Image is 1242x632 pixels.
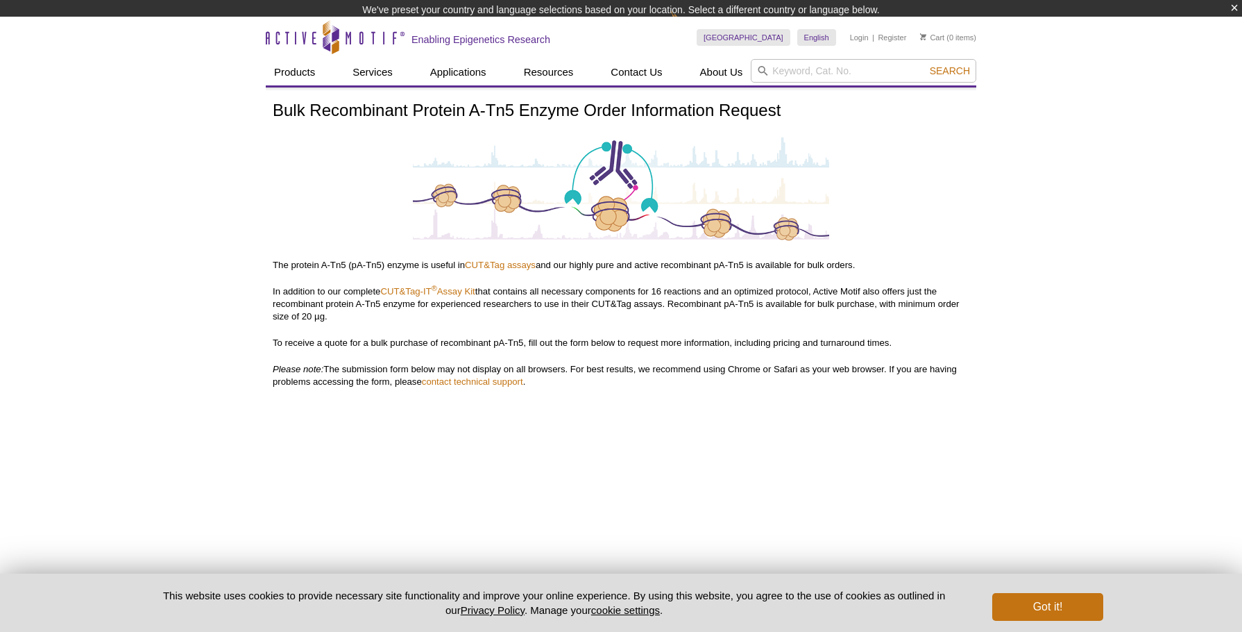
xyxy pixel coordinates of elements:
h1: Bulk Recombinant Protein A-Tn5 Enzyme Order Information Request [273,101,969,122]
a: Products [266,59,323,85]
p: To receive a quote for a bulk purchase of recombinant pA-Tn5, fill out the form below to request ... [273,337,969,349]
a: English [797,29,836,46]
a: Cart [920,33,944,42]
p: The protein A-Tn5 (pA-Tn5) enzyme is useful in and our highly pure and active recombinant pA-Tn5 ... [273,259,969,272]
a: contact technical support [422,376,523,387]
li: | [872,29,874,46]
h2: Enabling Epigenetics Research [411,33,550,46]
a: Login [850,33,869,42]
button: Search [926,65,974,77]
sup: ® [432,284,437,292]
a: CUT&Tag assays [465,260,536,270]
em: Please note: [273,364,323,374]
a: Resources [516,59,582,85]
p: The submission form below may not display on all browsers. For best results, we recommend using C... [273,363,969,388]
img: Your Cart [920,33,926,40]
a: Applications [422,59,495,85]
input: Keyword, Cat. No. [751,59,976,83]
li: (0 items) [920,29,976,46]
span: Search [930,65,970,76]
a: Services [344,59,401,85]
p: In addition to our complete that contains all necessary components for 16 reactions and an optimi... [273,285,969,323]
p: This website uses cookies to provide necessary site functionality and improve your online experie... [139,588,969,617]
button: cookie settings [591,604,660,616]
a: About Us [692,59,751,85]
a: [GEOGRAPHIC_DATA] [697,29,790,46]
button: Got it! [992,593,1103,621]
a: Contact Us [602,59,670,85]
img: CUT&Tag [413,135,829,242]
a: CUT&Tag-IT®Assay Kit [380,286,475,297]
a: Privacy Policy [461,604,525,616]
img: Change Here [671,10,708,43]
a: Register [878,33,906,42]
